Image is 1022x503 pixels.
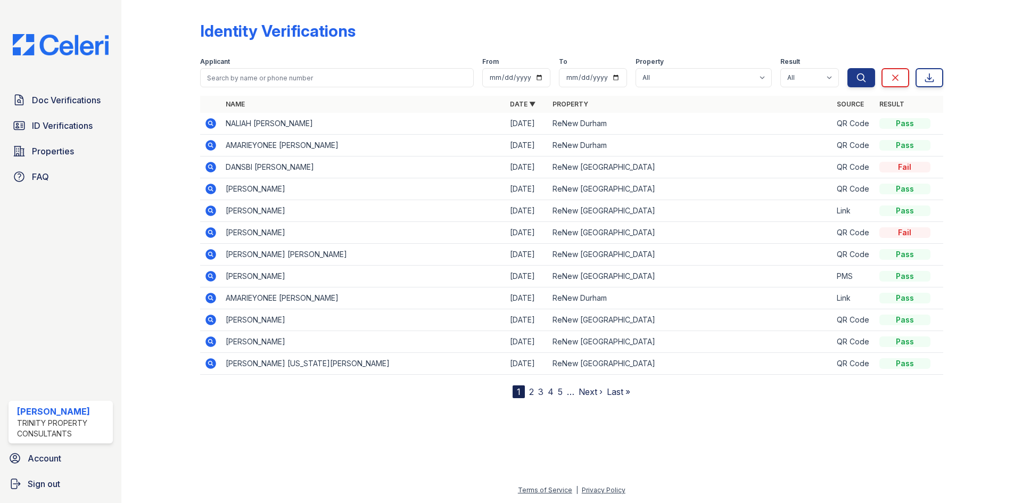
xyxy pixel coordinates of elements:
[221,178,506,200] td: [PERSON_NAME]
[879,162,930,172] div: Fail
[510,100,535,108] a: Date ▼
[548,287,833,309] td: ReNew Durham
[17,405,109,418] div: [PERSON_NAME]
[833,135,875,156] td: QR Code
[4,473,117,494] a: Sign out
[833,309,875,331] td: QR Code
[226,100,245,108] a: Name
[567,385,574,398] span: …
[879,336,930,347] div: Pass
[548,200,833,222] td: ReNew [GEOGRAPHIC_DATA]
[506,222,548,244] td: [DATE]
[506,135,548,156] td: [DATE]
[548,135,833,156] td: ReNew Durham
[879,358,930,369] div: Pass
[506,156,548,178] td: [DATE]
[558,386,563,397] a: 5
[559,57,567,66] label: To
[833,178,875,200] td: QR Code
[482,57,499,66] label: From
[837,100,864,108] a: Source
[200,57,230,66] label: Applicant
[513,385,525,398] div: 1
[32,145,74,158] span: Properties
[879,249,930,260] div: Pass
[506,178,548,200] td: [DATE]
[833,222,875,244] td: QR Code
[833,113,875,135] td: QR Code
[576,486,578,494] div: |
[879,118,930,129] div: Pass
[221,309,506,331] td: [PERSON_NAME]
[579,386,603,397] a: Next ›
[879,184,930,194] div: Pass
[28,452,61,465] span: Account
[879,315,930,325] div: Pass
[4,34,117,55] img: CE_Logo_Blue-a8612792a0a2168367f1c8372b55b34899dd931a85d93a1a3d3e32e68fde9ad4.png
[833,353,875,375] td: QR Code
[879,100,904,108] a: Result
[221,113,506,135] td: NALIAH [PERSON_NAME]
[506,266,548,287] td: [DATE]
[548,156,833,178] td: ReNew [GEOGRAPHIC_DATA]
[506,287,548,309] td: [DATE]
[548,178,833,200] td: ReNew [GEOGRAPHIC_DATA]
[9,89,113,111] a: Doc Verifications
[506,200,548,222] td: [DATE]
[833,266,875,287] td: PMS
[506,113,548,135] td: [DATE]
[636,57,664,66] label: Property
[548,309,833,331] td: ReNew [GEOGRAPHIC_DATA]
[548,266,833,287] td: ReNew [GEOGRAPHIC_DATA]
[548,222,833,244] td: ReNew [GEOGRAPHIC_DATA]
[4,448,117,469] a: Account
[9,141,113,162] a: Properties
[553,100,588,108] a: Property
[529,386,534,397] a: 2
[538,386,543,397] a: 3
[582,486,625,494] a: Privacy Policy
[221,200,506,222] td: [PERSON_NAME]
[833,200,875,222] td: Link
[221,222,506,244] td: [PERSON_NAME]
[221,244,506,266] td: [PERSON_NAME] [PERSON_NAME]
[879,205,930,216] div: Pass
[506,309,548,331] td: [DATE]
[221,266,506,287] td: [PERSON_NAME]
[607,386,630,397] a: Last »
[833,244,875,266] td: QR Code
[221,287,506,309] td: AMARIEYONEE [PERSON_NAME]
[518,486,572,494] a: Terms of Service
[548,113,833,135] td: ReNew Durham
[833,331,875,353] td: QR Code
[506,353,548,375] td: [DATE]
[506,331,548,353] td: [DATE]
[221,353,506,375] td: [PERSON_NAME] [US_STATE][PERSON_NAME]
[200,68,474,87] input: Search by name or phone number
[221,135,506,156] td: AMARIEYONEE [PERSON_NAME]
[17,418,109,439] div: Trinity Property Consultants
[221,156,506,178] td: DANSBI [PERSON_NAME]
[548,386,554,397] a: 4
[833,156,875,178] td: QR Code
[548,244,833,266] td: ReNew [GEOGRAPHIC_DATA]
[32,119,93,132] span: ID Verifications
[221,331,506,353] td: [PERSON_NAME]
[9,166,113,187] a: FAQ
[506,244,548,266] td: [DATE]
[200,21,356,40] div: Identity Verifications
[879,227,930,238] div: Fail
[28,477,60,490] span: Sign out
[879,140,930,151] div: Pass
[879,271,930,282] div: Pass
[9,115,113,136] a: ID Verifications
[879,293,930,303] div: Pass
[548,331,833,353] td: ReNew [GEOGRAPHIC_DATA]
[32,94,101,106] span: Doc Verifications
[548,353,833,375] td: ReNew [GEOGRAPHIC_DATA]
[32,170,49,183] span: FAQ
[780,57,800,66] label: Result
[833,287,875,309] td: Link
